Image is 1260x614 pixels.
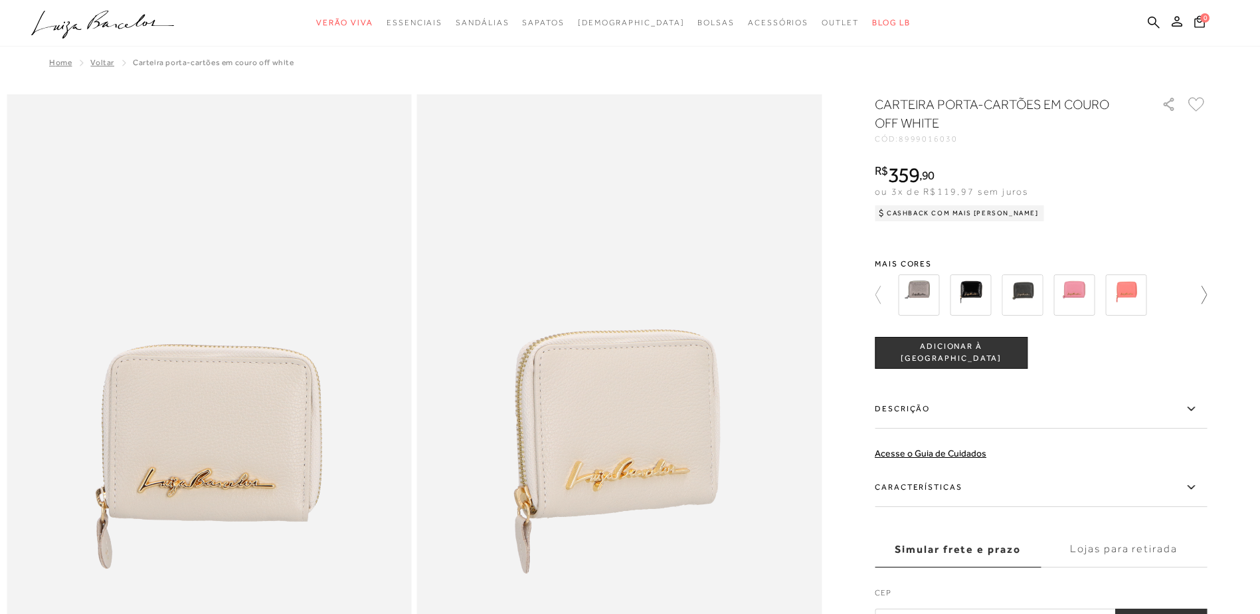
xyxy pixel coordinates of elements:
label: Simular frete e prazo [875,532,1041,567]
span: 0 [1200,13,1210,23]
img: CARTEIRA PORTA-CARTÕES EM COURO PRATA TITÂNIO [898,274,939,316]
img: CARTEIRA PORTA-CARTÕES EM COURO PRETO [950,274,991,316]
a: Acesse o Guia de Cuidados [875,448,986,459]
a: noSubCategoriesText [316,11,373,35]
span: 359 [888,163,919,187]
a: noSubCategoriesText [748,11,808,35]
label: Lojas para retirada [1041,532,1207,567]
span: Acessórios [748,18,808,27]
div: Cashback com Mais [PERSON_NAME] [875,205,1044,221]
span: Mais cores [875,260,1207,268]
span: Bolsas [697,18,735,27]
a: noSubCategoriesText [387,11,442,35]
h1: CARTEIRA PORTA-CARTÕES EM COURO OFF WHITE [875,95,1124,132]
span: ou 3x de R$119,97 sem juros [875,186,1028,197]
img: CARTEIRA PORTA-CARTÕES EM COURO PRETO [1002,274,1043,316]
span: Sapatos [522,18,564,27]
span: Sandálias [456,18,509,27]
label: Descrição [875,390,1207,429]
a: noSubCategoriesText [578,11,685,35]
i: , [919,169,935,181]
span: BLOG LB [872,18,911,27]
img: CARTEIRA PORTA-CARTÕES EM COURO ROSA MELANCIA [1105,274,1146,316]
span: Verão Viva [316,18,373,27]
div: CÓD: [875,135,1140,143]
span: Outlet [822,18,859,27]
a: noSubCategoriesText [822,11,859,35]
a: Voltar [90,58,114,67]
button: 0 [1190,15,1209,33]
button: ADICIONAR À [GEOGRAPHIC_DATA] [875,337,1028,369]
a: BLOG LB [872,11,911,35]
img: CARTEIRA PORTA-CARTÕES EM COURO ROSA CEREJEIRA [1053,274,1095,316]
span: [DEMOGRAPHIC_DATA] [578,18,685,27]
span: 90 [922,168,935,182]
a: noSubCategoriesText [697,11,735,35]
a: noSubCategoriesText [522,11,564,35]
label: CEP [875,587,1207,605]
i: R$ [875,165,888,177]
span: Essenciais [387,18,442,27]
span: 8999016030 [899,134,958,144]
a: Home [49,58,72,67]
a: noSubCategoriesText [456,11,509,35]
label: Características [875,468,1207,507]
span: ADICIONAR À [GEOGRAPHIC_DATA] [875,341,1027,364]
span: CARTEIRA PORTA-CARTÕES EM COURO OFF WHITE [133,58,294,67]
